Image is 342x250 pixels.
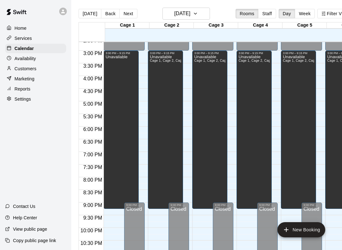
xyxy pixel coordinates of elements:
span: 9:00 PM [82,203,104,208]
a: Reports [5,84,66,94]
button: add [277,222,325,237]
span: 3:30 PM [82,63,104,69]
p: Help Center [13,215,37,221]
span: 7:00 PM [82,152,104,157]
div: 3:00 PM – 9:15 PM [150,52,181,55]
span: 6:00 PM [82,127,104,132]
div: 3:00 PM – 9:15 PM [105,52,137,55]
span: 4:30 PM [82,89,104,94]
button: Back [101,9,120,18]
div: Cage 1 [105,22,149,28]
button: Day [279,9,295,18]
span: Cage 1, Cage 2, Cage 3, Cage 4, Cage 5, Cage 6, Lane A, Lane B, Lane C, Lane D [194,59,320,62]
a: Marketing [5,74,66,84]
div: 3:00 PM – 9:15 PM: Unavailable [104,51,139,209]
p: Calendar [15,45,34,52]
p: Marketing [15,76,35,82]
span: 8:00 PM [82,177,104,183]
button: Rooms [236,9,258,18]
a: Availability [5,54,66,63]
span: Cage 1, Cage 2, Cage 3, Cage 4, Cage 5, Cage 6, Lane A, Lane B, Lane C, Lane D [150,59,275,62]
div: 3:00 PM – 9:15 PM: Unavailable [192,51,227,209]
div: Cage 3 [194,22,238,28]
a: Home [5,23,66,33]
div: 3:00 PM – 9:15 PM: Unavailable [148,51,183,209]
div: 9:00 PM – 11:59 PM [126,203,143,207]
span: 4:00 PM [82,76,104,81]
span: 9:30 PM [82,215,104,221]
div: Cage 2 [149,22,194,28]
span: 6:30 PM [82,139,104,145]
div: 3:00 PM – 9:15 PM [283,52,314,55]
p: Customers [15,66,36,72]
a: Customers [5,64,66,73]
span: 5:00 PM [82,101,104,107]
button: Week [295,9,315,18]
span: 10:00 PM [79,228,104,233]
button: Next [119,9,137,18]
div: 9:00 PM – 11:59 PM [303,203,320,207]
a: Services [5,34,66,43]
p: Services [15,35,32,41]
div: 9:00 PM – 11:59 PM [259,203,276,207]
p: Availability [15,55,36,62]
h6: [DATE] [174,9,190,18]
a: Settings [5,94,66,104]
span: 10:30 PM [79,241,104,246]
p: Copy public page link [13,237,56,244]
div: Cage 4 [238,22,282,28]
span: 5:30 PM [82,114,104,119]
p: Settings [15,96,31,102]
p: View public page [13,226,47,232]
span: 8:30 PM [82,190,104,195]
span: 3:00 PM [82,51,104,56]
div: 3:00 PM – 9:15 PM [238,52,270,55]
div: 9:00 PM – 11:59 PM [215,203,231,207]
button: [DATE] [79,9,101,18]
span: 7:30 PM [82,165,104,170]
button: Staff [258,9,276,18]
p: Reports [15,86,30,92]
div: 9:00 PM – 11:59 PM [170,203,187,207]
div: 3:00 PM – 9:15 PM: Unavailable [237,51,272,209]
p: Contact Us [13,203,35,209]
button: [DATE] [162,8,210,20]
div: 3:00 PM – 9:15 PM [194,52,225,55]
a: Calendar [5,44,66,53]
div: Cage 5 [282,22,327,28]
p: Home [15,25,27,31]
div: 3:00 PM – 9:15 PM: Unavailable [281,51,316,209]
